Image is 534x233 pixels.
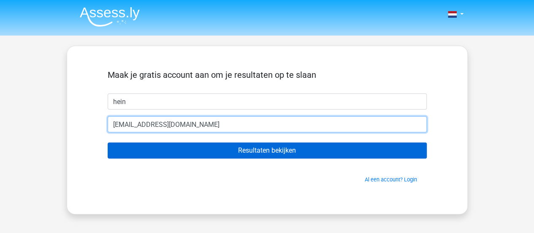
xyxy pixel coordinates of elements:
a: Al een account? Login [365,176,417,183]
input: Voornaam [108,93,427,110]
h5: Maak je gratis account aan om je resultaten op te slaan [108,70,427,80]
img: Assessly [80,7,140,27]
input: Resultaten bekijken [108,143,427,159]
input: Email [108,116,427,132]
